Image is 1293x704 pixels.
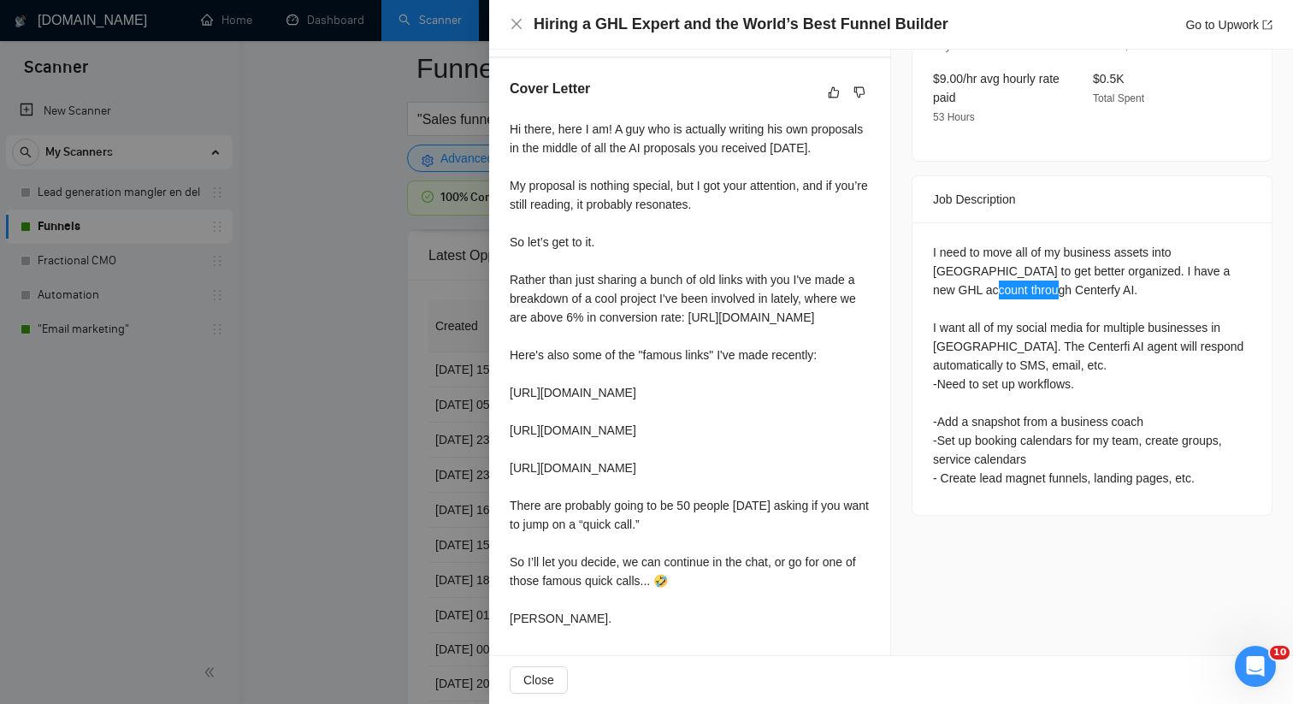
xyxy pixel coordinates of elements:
a: Go to Upworkexport [1185,18,1272,32]
div: Job Description [933,176,1251,222]
button: Close [510,666,568,694]
div: I need to move all of my business assets into [GEOGRAPHIC_DATA] to get better organized. I have a... [933,243,1251,488]
h5: Cover Letter [510,79,590,99]
span: $0.5K [1093,72,1125,86]
span: dislike [853,86,865,99]
div: Hi there, here I am! A guy who is actually writing his own proposals in the middle of all the AI ... [510,120,870,628]
span: export [1262,20,1272,30]
button: like [824,82,844,103]
button: Close [510,17,523,32]
h4: Hiring a GHL Expert and the World’s Best Funnel Builder [534,14,948,35]
iframe: Intercom live chat [1235,646,1276,687]
span: close [510,17,523,31]
span: Total Spent [1093,92,1144,104]
span: 53 Hours [933,111,975,123]
span: 10 [1270,646,1290,660]
span: $9.00/hr avg hourly rate paid [933,72,1060,104]
button: dislike [849,82,870,103]
span: like [828,86,840,99]
span: Close [523,671,554,689]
